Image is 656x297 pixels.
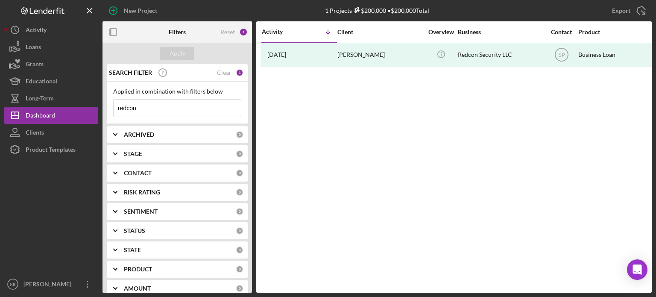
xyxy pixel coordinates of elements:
[124,189,160,196] b: RISK RATING
[458,44,543,66] div: Redcon Security LLC
[102,2,166,19] button: New Project
[113,88,241,95] div: Applied in combination with filters below
[26,38,41,58] div: Loans
[124,170,152,176] b: CONTACT
[425,29,457,35] div: Overview
[124,227,145,234] b: STATUS
[236,246,243,254] div: 0
[236,188,243,196] div: 0
[262,28,299,35] div: Activity
[170,47,185,60] div: Apply
[236,285,243,292] div: 0
[26,90,54,109] div: Long-Term
[21,276,77,295] div: [PERSON_NAME]
[220,29,235,35] div: Reset
[4,141,98,158] button: Product Templates
[236,265,243,273] div: 0
[236,169,243,177] div: 0
[10,282,16,287] text: KB
[124,266,152,273] b: PRODUCT
[124,150,142,157] b: STAGE
[558,52,565,58] text: SP
[545,29,577,35] div: Contact
[612,2,630,19] div: Export
[236,227,243,235] div: 0
[627,259,647,280] div: Open Intercom Messenger
[169,29,186,35] b: Filters
[4,107,98,124] button: Dashboard
[124,2,157,19] div: New Project
[217,69,231,76] div: Clear
[337,44,423,66] div: [PERSON_NAME]
[236,208,243,215] div: 0
[4,276,98,293] button: KB[PERSON_NAME]
[236,131,243,138] div: 0
[352,7,386,14] div: $200,000
[4,56,98,73] button: Grants
[26,124,44,143] div: Clients
[267,51,286,58] time: 2025-04-02 17:17
[4,73,98,90] button: Educational
[26,107,55,126] div: Dashboard
[4,124,98,141] button: Clients
[325,7,429,14] div: 1 Projects • $200,000 Total
[337,29,423,35] div: Client
[26,141,76,160] div: Product Templates
[124,285,151,292] b: AMOUNT
[160,47,194,60] button: Apply
[458,29,543,35] div: Business
[26,73,57,92] div: Educational
[124,208,158,215] b: SENTIMENT
[236,150,243,158] div: 0
[109,69,152,76] b: SEARCH FILTER
[603,2,652,19] button: Export
[124,247,141,253] b: STATE
[4,90,98,107] button: Long-Term
[26,21,47,41] div: Activity
[236,69,243,76] div: 1
[124,131,154,138] b: ARCHIVED
[4,21,98,38] button: Activity
[26,56,44,75] div: Grants
[239,28,248,36] div: 1
[4,38,98,56] button: Loans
